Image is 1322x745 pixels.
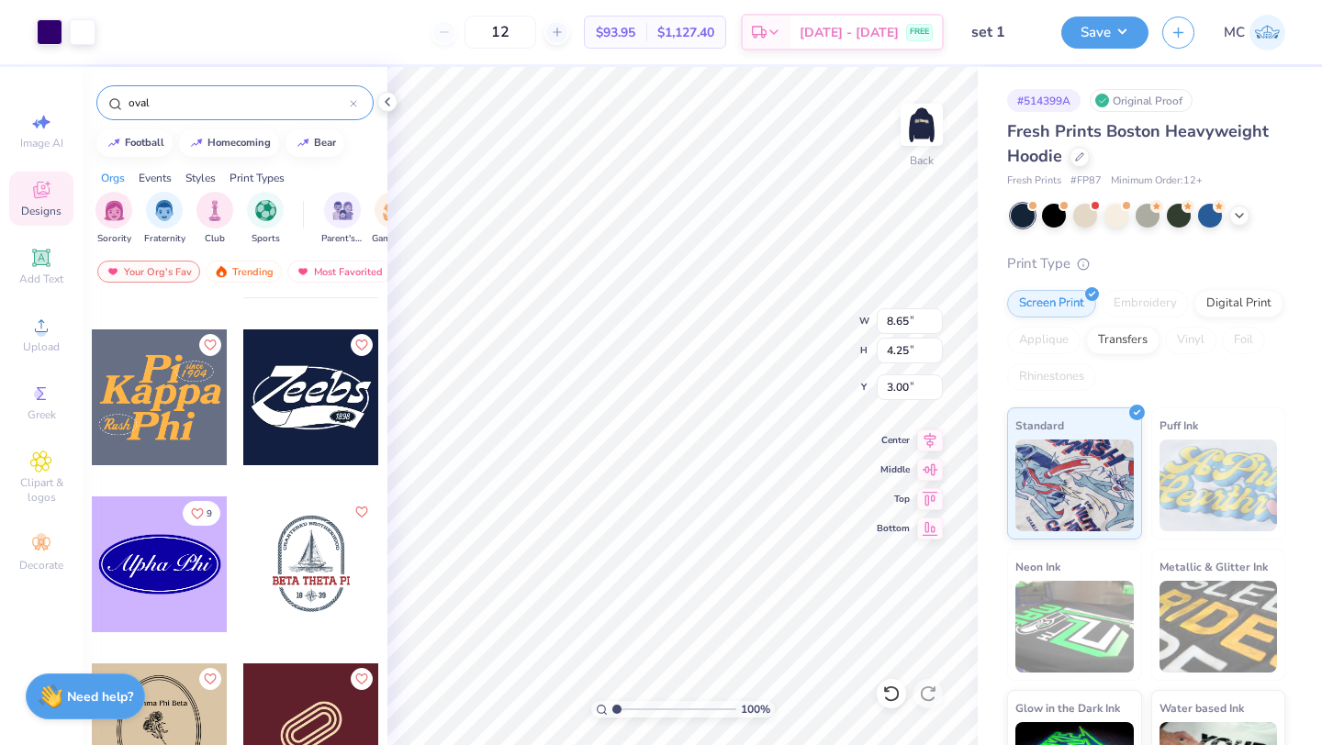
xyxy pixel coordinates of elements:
img: Sports Image [255,200,276,221]
div: Foil [1222,327,1265,354]
span: Image AI [20,136,63,150]
span: Greek [28,407,56,422]
span: Sports [252,232,280,246]
div: Original Proof [1090,89,1193,112]
button: filter button [196,192,233,246]
img: Neon Ink [1015,581,1134,673]
span: Club [205,232,225,246]
span: [DATE] - [DATE] [800,23,899,42]
span: Water based Ink [1160,698,1244,717]
button: Save [1061,17,1148,49]
div: filter for Game Day [372,192,414,246]
button: filter button [372,192,414,246]
button: Like [199,668,221,690]
span: Upload [23,339,60,354]
img: Game Day Image [383,200,404,221]
div: bear [314,138,336,148]
div: filter for Club [196,192,233,246]
div: Digital Print [1194,290,1283,317]
span: Game Day [372,232,414,246]
img: Sorority Image [104,200,125,221]
div: filter for Sports [247,192,284,246]
span: Add Text [19,272,63,286]
img: Parent's Weekend Image [332,200,353,221]
img: Maddy Clark [1249,15,1285,50]
img: Back [903,106,940,143]
button: Like [199,334,221,356]
img: most_fav.gif [106,265,120,278]
span: Designs [21,204,62,218]
span: 9 [207,509,212,518]
span: Bottom [877,522,910,535]
span: Center [877,434,910,447]
span: Sorority [97,232,131,246]
img: Standard [1015,439,1134,531]
img: most_fav.gif [296,265,310,278]
button: Like [351,668,373,690]
img: trend_line.gif [296,138,310,149]
button: filter button [95,192,132,246]
div: Back [910,152,934,169]
span: Neon Ink [1015,557,1060,576]
button: filter button [321,192,364,246]
div: Styles [185,170,216,186]
div: Applique [1007,327,1081,354]
div: homecoming [207,138,271,148]
div: filter for Sorority [95,192,132,246]
span: Fresh Prints Boston Heavyweight Hoodie [1007,120,1269,167]
button: filter button [144,192,185,246]
img: Club Image [205,200,225,221]
span: Fresh Prints [1007,173,1061,189]
button: Like [351,501,373,523]
div: Most Favorited [287,261,391,283]
button: filter button [247,192,284,246]
img: trend_line.gif [106,138,121,149]
span: Clipart & logos [9,475,73,505]
div: Orgs [101,170,125,186]
div: Vinyl [1165,327,1216,354]
div: # 514399A [1007,89,1081,112]
span: $93.95 [596,23,635,42]
div: Transfers [1086,327,1160,354]
img: Puff Ink [1160,439,1278,531]
input: Try "Alpha" [127,94,350,112]
input: Untitled Design [958,14,1048,50]
span: Top [877,493,910,506]
span: Standard [1015,416,1064,435]
button: Like [351,334,373,356]
button: homecoming [179,129,279,157]
span: Parent's Weekend [321,232,364,246]
button: bear [286,129,344,157]
span: Puff Ink [1160,416,1198,435]
span: Glow in the Dark Ink [1015,698,1120,717]
button: football [96,129,173,157]
div: filter for Parent's Weekend [321,192,364,246]
span: Fraternity [144,232,185,246]
span: MC [1224,22,1245,43]
img: trend_line.gif [189,138,204,149]
span: Middle [877,463,910,476]
span: Metallic & Glitter Ink [1160,557,1268,576]
div: Your Org's Fav [97,261,200,283]
span: $1,127.40 [657,23,714,42]
input: – – [465,16,536,49]
img: Metallic & Glitter Ink [1160,581,1278,673]
div: filter for Fraternity [144,192,185,246]
div: Screen Print [1007,290,1096,317]
div: Rhinestones [1007,363,1096,391]
div: Events [139,170,172,186]
a: MC [1224,15,1285,50]
span: Minimum Order: 12 + [1111,173,1203,189]
strong: Need help? [67,688,133,706]
div: Trending [206,261,282,283]
div: football [125,138,164,148]
div: Print Types [230,170,285,186]
div: Print Type [1007,253,1285,274]
div: Embroidery [1102,290,1189,317]
span: 100 % [741,701,770,717]
img: Fraternity Image [154,200,174,221]
span: FREE [910,26,929,39]
span: # FP87 [1070,173,1102,189]
img: trending.gif [214,265,229,278]
span: Decorate [19,558,63,573]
